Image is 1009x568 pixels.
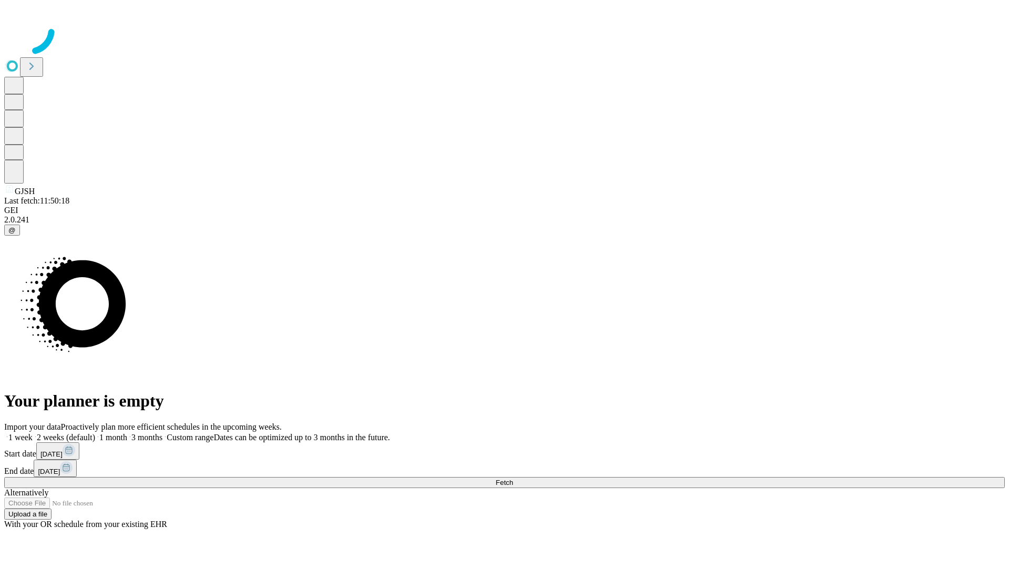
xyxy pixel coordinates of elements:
[37,433,95,442] span: 2 weeks (default)
[214,433,390,442] span: Dates can be optimized up to 3 months in the future.
[4,520,167,529] span: With your OR schedule from your existing EHR
[496,479,513,486] span: Fetch
[4,225,20,236] button: @
[34,460,77,477] button: [DATE]
[4,206,1005,215] div: GEI
[15,187,35,196] span: GJSH
[167,433,213,442] span: Custom range
[38,468,60,475] span: [DATE]
[4,460,1005,477] div: End date
[4,488,48,497] span: Alternatively
[4,196,69,205] span: Last fetch: 11:50:18
[4,477,1005,488] button: Fetch
[4,422,61,431] span: Import your data
[4,215,1005,225] div: 2.0.241
[4,509,52,520] button: Upload a file
[36,442,79,460] button: [DATE]
[4,391,1005,411] h1: Your planner is empty
[8,226,16,234] span: @
[8,433,33,442] span: 1 week
[99,433,127,442] span: 1 month
[131,433,162,442] span: 3 months
[40,450,63,458] span: [DATE]
[4,442,1005,460] div: Start date
[61,422,282,431] span: Proactively plan more efficient schedules in the upcoming weeks.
